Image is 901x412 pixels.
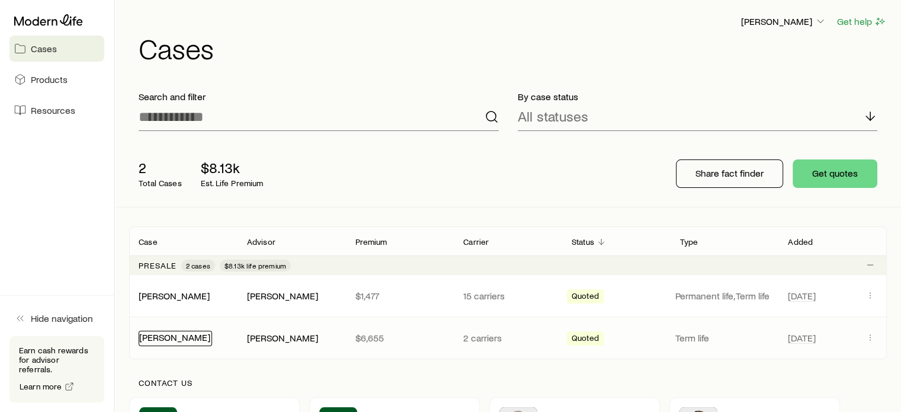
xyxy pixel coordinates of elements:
div: Client cases [129,226,887,359]
div: [PERSON_NAME] [139,331,212,346]
a: [PERSON_NAME] [139,331,210,343]
span: Quoted [572,333,599,346]
p: Share fact finder [695,167,764,179]
div: [PERSON_NAME] [247,332,318,344]
span: Hide navigation [31,312,93,324]
span: Cases [31,43,57,55]
p: 2 [139,159,182,176]
a: Resources [9,97,104,123]
p: Type [680,237,698,247]
p: Case [139,237,158,247]
p: $6,655 [355,332,444,344]
span: Quoted [572,291,599,304]
p: Earn cash rewards for advisor referrals. [19,346,95,374]
span: 2 cases [186,261,210,270]
p: Advisor [247,237,275,247]
p: Added [788,237,813,247]
span: $8.13k life premium [225,261,286,270]
p: Status [572,237,594,247]
a: Cases [9,36,104,62]
span: [DATE] [788,290,816,302]
span: [DATE] [788,332,816,344]
p: All statuses [518,108,588,124]
span: Products [31,74,68,85]
div: Earn cash rewards for advisor referrals.Learn more [9,336,104,403]
p: Permanent life, Term life [675,290,774,302]
p: Contact us [139,378,877,388]
p: By case status [518,91,878,103]
p: 2 carriers [463,332,553,344]
p: Premium [355,237,387,247]
span: Learn more [20,382,62,391]
p: $8.13k [201,159,264,176]
p: Total Cases [139,178,182,188]
span: Resources [31,104,75,116]
button: [PERSON_NAME] [740,15,827,29]
a: [PERSON_NAME] [139,290,210,301]
p: $1,477 [355,290,444,302]
p: 15 carriers [463,290,553,302]
div: [PERSON_NAME] [139,290,210,302]
h1: Cases [139,34,887,62]
div: [PERSON_NAME] [247,290,318,302]
button: Share fact finder [676,159,783,188]
a: Products [9,66,104,92]
button: Hide navigation [9,305,104,331]
p: [PERSON_NAME] [741,15,826,27]
button: Get quotes [793,159,877,188]
p: Search and filter [139,91,499,103]
p: Carrier [463,237,489,247]
button: Get help [836,15,887,28]
p: Term life [675,332,774,344]
p: Presale [139,261,177,270]
p: Est. Life Premium [201,178,264,188]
